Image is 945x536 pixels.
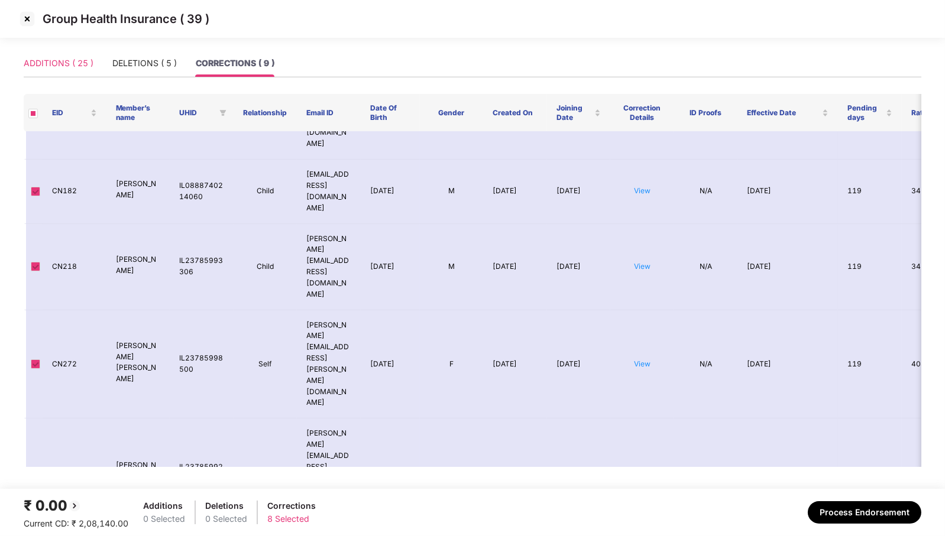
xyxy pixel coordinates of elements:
[737,224,838,310] td: [DATE]
[483,418,547,527] td: [DATE]
[143,499,185,512] div: Additions
[234,94,297,132] th: Relationship
[361,160,420,223] td: [DATE]
[547,224,611,310] td: [DATE]
[297,418,361,527] td: [PERSON_NAME][EMAIL_ADDRESS][PERSON_NAME][DOMAIN_NAME]
[361,224,420,310] td: [DATE]
[610,94,674,132] th: Correction Details
[674,160,738,223] td: N/A
[747,108,820,118] span: Effective Date
[420,160,484,223] td: M
[234,224,297,310] td: Child
[170,418,234,527] td: IL23785992201
[267,512,316,525] div: 8 Selected
[838,160,902,223] td: 119
[297,310,361,419] td: [PERSON_NAME][EMAIL_ADDRESS][PERSON_NAME][DOMAIN_NAME]
[634,262,651,271] a: View
[674,94,738,132] th: ID Proofs
[179,108,215,118] span: UHID
[297,94,361,132] th: Email ID
[43,418,106,527] td: CN296
[483,160,547,223] td: [DATE]
[43,310,106,419] td: CN272
[674,310,738,419] td: N/A
[43,160,106,223] td: CN182
[420,94,484,132] th: Gender
[634,186,651,195] a: View
[143,512,185,525] div: 0 Selected
[838,418,902,527] td: 119
[556,103,593,122] span: Joining Date
[361,418,420,527] td: [DATE]
[234,310,297,419] td: Self
[170,160,234,223] td: IL0888740214060
[420,418,484,527] td: F
[116,178,161,201] p: [PERSON_NAME]
[838,94,902,132] th: Pending days
[106,94,170,132] th: Member’s name
[116,254,161,277] p: [PERSON_NAME]
[205,512,247,525] div: 0 Selected
[547,94,611,132] th: Joining Date
[420,224,484,310] td: M
[24,57,93,70] div: ADDITIONS ( 25 )
[43,12,209,26] p: Group Health Insurance ( 39 )
[547,418,611,527] td: [DATE]
[297,160,361,223] td: [EMAIL_ADDRESS][DOMAIN_NAME]
[838,310,902,419] td: 119
[547,160,611,223] td: [DATE]
[43,94,106,132] th: EID
[361,310,420,419] td: [DATE]
[217,106,229,120] span: filter
[170,224,234,310] td: IL23785993306
[116,340,161,385] p: [PERSON_NAME] [PERSON_NAME]
[267,499,316,512] div: Corrections
[847,103,883,122] span: Pending days
[297,224,361,310] td: [PERSON_NAME][EMAIL_ADDRESS][DOMAIN_NAME]
[24,518,128,528] span: Current CD: ₹ 2,08,140.00
[361,94,420,132] th: Date Of Birth
[737,160,838,223] td: [DATE]
[674,418,738,527] td: N/A
[196,57,274,70] div: CORRECTIONS ( 9 )
[838,224,902,310] td: 119
[170,310,234,419] td: IL23785998500
[24,495,128,517] div: ₹ 0.00
[219,109,226,116] span: filter
[634,359,651,368] a: View
[483,224,547,310] td: [DATE]
[18,9,37,28] img: svg+xml;base64,PHN2ZyBpZD0iQ3Jvc3MtMzJ4MzIiIHhtbG5zPSJodHRwOi8vd3d3LnczLm9yZy8yMDAwL3N2ZyIgd2lkdG...
[737,418,838,527] td: [DATE]
[234,418,297,527] td: Spouse
[737,310,838,419] td: [DATE]
[205,499,247,512] div: Deletions
[234,160,297,223] td: Child
[808,501,921,524] button: Process Endorsement
[52,108,88,118] span: EID
[674,224,738,310] td: N/A
[112,57,177,70] div: DELETIONS ( 5 )
[116,460,161,482] p: [PERSON_NAME]
[420,310,484,419] td: F
[43,224,106,310] td: CN218
[483,94,547,132] th: Created On
[547,310,611,419] td: [DATE]
[67,499,82,513] img: svg+xml;base64,PHN2ZyBpZD0iQmFjay0yMHgyMCIgeG1sbnM9Imh0dHA6Ly93d3cudzMub3JnLzIwMDAvc3ZnIiB3aWR0aD...
[483,310,547,419] td: [DATE]
[737,94,838,132] th: Effective Date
